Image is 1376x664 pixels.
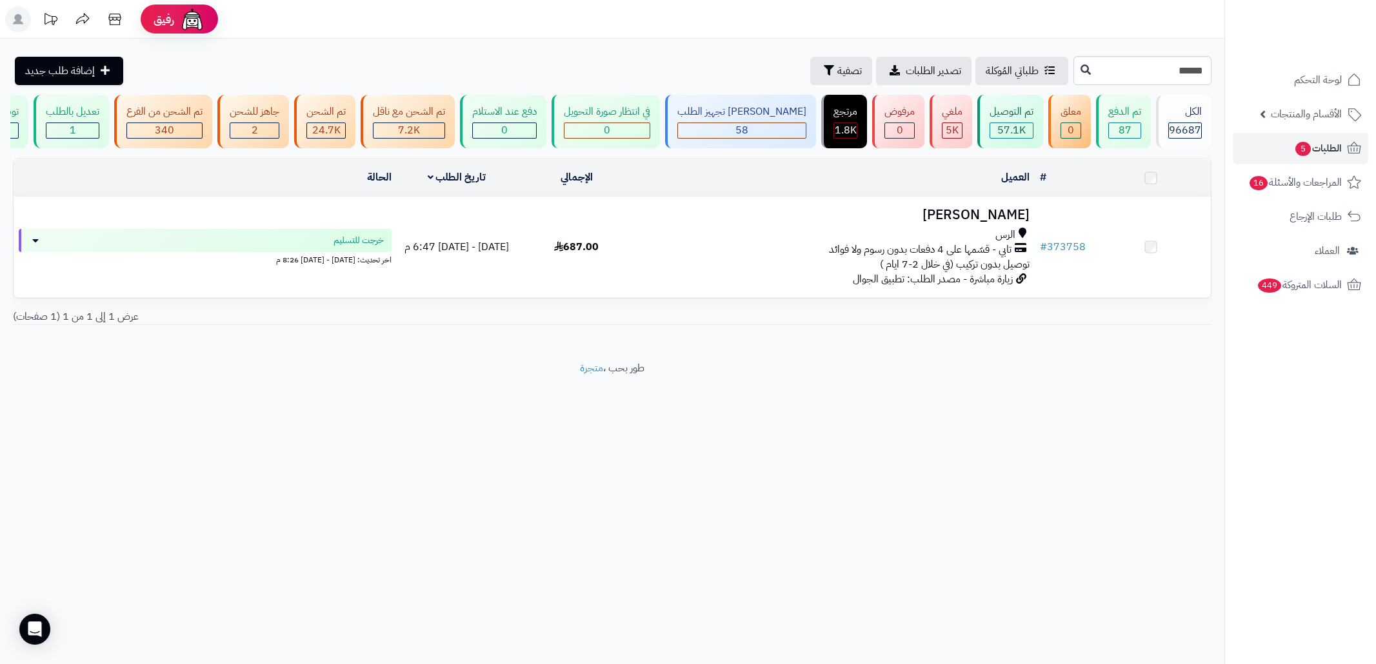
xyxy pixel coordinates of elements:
img: ai-face.png [179,6,205,32]
div: جاهز للشحن [230,104,279,119]
div: 4998 [942,123,962,138]
a: لوحة التحكم [1233,64,1368,95]
div: معلق [1061,104,1081,119]
div: تم الشحن من الفرع [126,104,203,119]
div: تم التوصيل [990,104,1033,119]
a: في انتظار صورة التحويل 0 [549,95,663,148]
div: مرفوض [884,104,915,119]
span: 96687 [1169,122,1201,138]
div: 340 [127,123,202,138]
span: 5K [946,122,959,138]
a: تاريخ الطلب [428,170,486,185]
a: الحالة [367,170,392,185]
span: طلبات الإرجاع [1290,208,1342,226]
span: تصدير الطلبات [906,63,961,79]
a: الطلبات5 [1233,133,1368,164]
span: 687.00 [554,239,599,255]
div: [PERSON_NAME] تجهيز الطلب [677,104,806,119]
span: طلباتي المُوكلة [986,63,1039,79]
span: 0 [501,122,508,138]
div: 0 [473,123,536,138]
span: السلات المتروكة [1257,276,1342,294]
span: 58 [735,122,748,138]
a: تم الشحن 24.7K [292,95,358,148]
div: تم الدفع [1108,104,1141,119]
button: تصفية [810,57,872,85]
span: 0 [897,122,903,138]
span: 24.7K [312,122,341,138]
span: زيارة مباشرة - مصدر الطلب: تطبيق الجوال [853,271,1013,287]
span: رفيق [154,12,174,27]
a: طلباتي المُوكلة [975,57,1068,85]
div: تعديل بالطلب [46,104,99,119]
span: 2 [252,122,258,138]
div: ملغي [942,104,962,119]
div: 58 [678,123,806,138]
span: الرس [995,228,1015,242]
div: 87 [1109,123,1141,138]
img: logo-2.png [1288,33,1364,60]
div: عرض 1 إلى 1 من 1 (1 صفحات) [3,309,612,324]
a: إضافة طلب جديد [15,57,123,85]
a: الإجمالي [561,170,593,185]
div: 2 [230,123,279,138]
span: 0 [604,122,610,138]
span: 57.1K [997,122,1026,138]
a: المراجعات والأسئلة16 [1233,167,1368,198]
span: إضافة طلب جديد [25,63,95,79]
span: 0 [1068,122,1074,138]
div: 0 [1061,123,1081,138]
a: السلات المتروكة449 [1233,269,1368,300]
span: 340 [155,122,174,138]
div: الكل [1168,104,1202,119]
span: تصفية [837,63,862,79]
a: مرفوض 0 [870,95,927,148]
span: # [1040,239,1047,255]
a: طلبات الإرجاع [1233,201,1368,232]
a: جاهز للشحن 2 [215,95,292,148]
span: العملاء [1315,242,1340,260]
div: تم الشحن مع ناقل [373,104,445,119]
span: 449 [1258,278,1281,293]
span: 5 [1295,142,1311,156]
span: 1.8K [835,122,857,138]
a: #373758 [1040,239,1086,255]
a: تحديثات المنصة [34,6,66,35]
div: اخر تحديث: [DATE] - [DATE] 8:26 م [19,252,392,266]
a: ملغي 5K [927,95,975,148]
h3: [PERSON_NAME] [641,208,1030,222]
a: تعديل بالطلب 1 [31,95,112,148]
div: 24675 [307,123,345,138]
span: 87 [1119,122,1132,138]
div: دفع عند الاستلام [472,104,537,119]
div: 1847 [834,123,857,138]
span: الأقسام والمنتجات [1271,105,1342,123]
div: 57060 [990,123,1033,138]
a: مرتجع 1.8K [819,95,870,148]
span: 7.2K [398,122,420,138]
div: 0 [564,123,650,138]
div: في انتظار صورة التحويل [564,104,650,119]
span: تابي - قسّمها على 4 دفعات بدون رسوم ولا فوائد [829,242,1012,257]
a: تم التوصيل 57.1K [975,95,1046,148]
span: 16 [1250,176,1268,190]
a: تصدير الطلبات [876,57,972,85]
a: العملاء [1233,235,1368,266]
a: العميل [1001,170,1030,185]
a: دفع عند الاستلام 0 [457,95,549,148]
a: الكل96687 [1153,95,1214,148]
span: الطلبات [1294,139,1342,157]
a: معلق 0 [1046,95,1093,148]
span: لوحة التحكم [1294,71,1342,89]
a: تم الشحن من الفرع 340 [112,95,215,148]
span: توصيل بدون تركيب (في خلال 2-7 ايام ) [880,257,1030,272]
span: 1 [70,122,76,138]
span: خرجت للتسليم [334,234,384,247]
span: المراجعات والأسئلة [1248,173,1342,191]
div: Open Intercom Messenger [19,614,50,645]
a: تم الدفع 87 [1093,95,1153,148]
a: # [1040,170,1046,185]
a: [PERSON_NAME] تجهيز الطلب 58 [663,95,819,148]
div: 1 [46,123,99,138]
div: مرتجع [833,104,857,119]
